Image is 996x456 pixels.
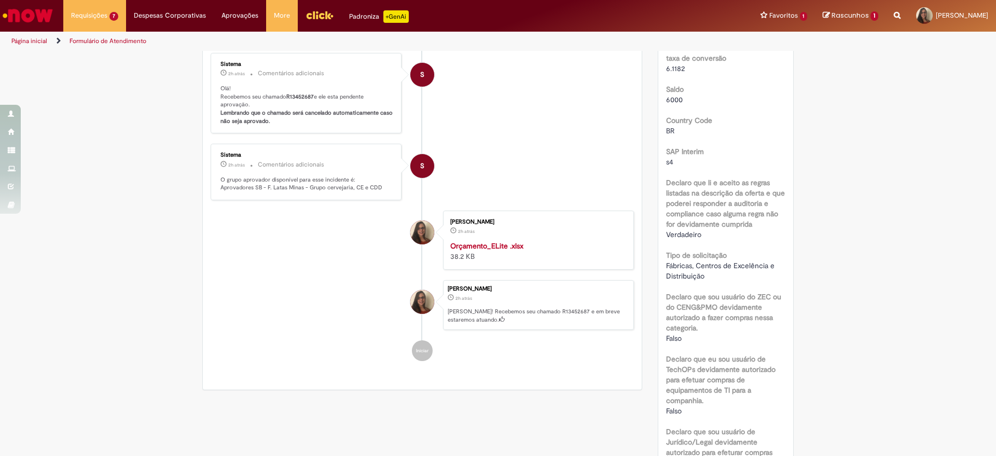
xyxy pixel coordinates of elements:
b: Lembrando que o chamado será cancelado automaticamente caso não seja aprovado. [220,109,394,125]
p: O grupo aprovador disponível para esse incidente é: Aprovadores SB - F. Latas Minas - Grupo cerve... [220,176,393,192]
div: Padroniza [349,10,409,23]
span: Favoritos [769,10,798,21]
div: Sistema [220,152,393,158]
span: Despesas Corporativas [134,10,206,21]
div: Ana Santos De Oliveira [410,220,434,244]
span: Requisições [71,10,107,21]
b: Country Code [666,116,712,125]
span: 2h atrás [455,295,472,301]
img: ServiceNow [1,5,54,26]
span: Verdadeiro [666,230,701,239]
span: BR [666,126,674,135]
span: 6000 [666,95,683,104]
p: +GenAi [383,10,409,23]
span: 2h atrás [458,228,475,234]
b: Declaro que eu sou usuário de TechOPs devidamente autorizado para efetuar compras de equipamentos... [666,354,776,405]
a: Página inicial [11,37,47,45]
time: 27/08/2025 14:12:05 [455,295,472,301]
b: Saldo [666,85,684,94]
span: Aprovações [222,10,258,21]
ul: Trilhas de página [8,32,656,51]
div: Ana Santos De Oliveira [410,290,434,314]
b: SAP Interim [666,147,704,156]
div: System [410,63,434,87]
small: Comentários adicionais [258,69,324,78]
span: s4 [666,157,673,167]
span: More [274,10,290,21]
div: 38.2 KB [450,241,623,261]
img: click_logo_yellow_360x200.png [306,7,334,23]
span: Falso [666,334,682,343]
time: 27/08/2025 14:12:15 [228,162,245,168]
span: 6.1182 [666,64,685,73]
span: 1 [870,11,878,21]
span: S [420,154,424,178]
b: R13452687 [286,93,314,101]
a: Orçamento_ELite .xlsx [450,241,523,251]
span: S [420,62,424,87]
time: 27/08/2025 14:11:51 [458,228,475,234]
span: 2h atrás [228,71,245,77]
div: [PERSON_NAME] [448,286,628,292]
span: 1 [800,12,808,21]
div: System [410,154,434,178]
li: Ana Santos De Oliveira [211,280,634,330]
b: Tipo de solicitação [666,251,727,260]
span: 2h atrás [228,162,245,168]
small: Comentários adicionais [258,160,324,169]
a: Formulário de Atendimento [70,37,146,45]
span: Falso [666,406,682,416]
b: Declaro que li e aceito as regras listadas na descrição da oferta e que poderei responder a audit... [666,178,785,229]
div: Sistema [220,61,393,67]
span: Fábricas, Centros de Excelência e Distribuição [666,261,777,281]
span: 7 [109,12,118,21]
a: Rascunhos [823,11,878,21]
span: [PERSON_NAME] [936,11,988,20]
b: Declaro que sou usuário do ZEC ou do CENG&PMO devidamente autorizado a fazer compras nessa catego... [666,292,781,333]
p: [PERSON_NAME]! Recebemos seu chamado R13452687 e em breve estaremos atuando. [448,308,628,324]
p: Olá! Recebemos seu chamado e ele esta pendente aprovação. [220,85,393,126]
time: 27/08/2025 14:12:17 [228,71,245,77]
span: Rascunhos [832,10,869,20]
div: [PERSON_NAME] [450,219,623,225]
b: taxa de conversão [666,53,726,63]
